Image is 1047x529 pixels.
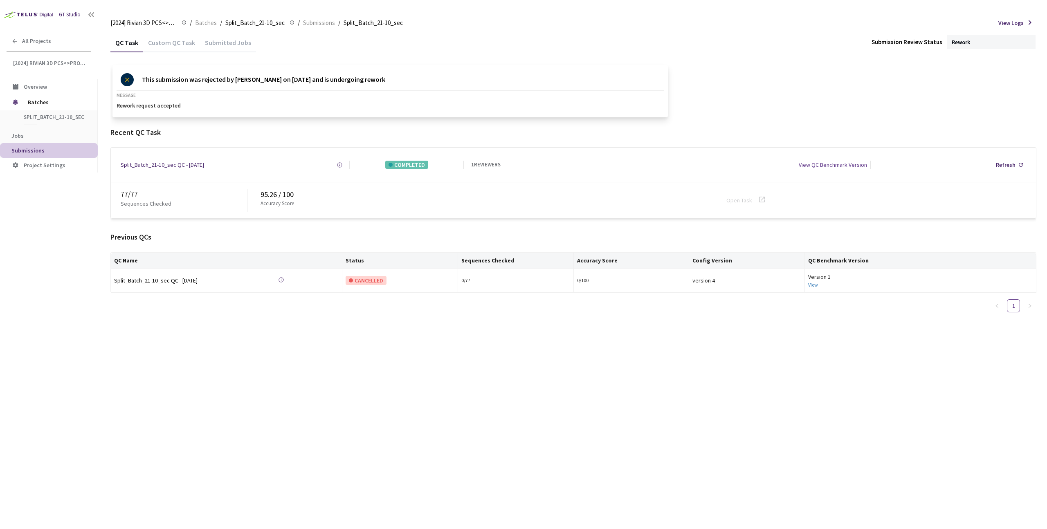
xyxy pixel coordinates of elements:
p: Rework request accepted [117,102,664,109]
p: Sequences Checked [121,199,171,208]
div: 95.26 / 100 [261,189,713,200]
li: / [338,18,340,28]
span: All Projects [22,38,51,45]
div: 1 REVIEWERS [471,161,501,169]
div: CANCELLED [346,276,386,285]
div: View QC Benchmark Version [799,161,867,169]
div: 0/100 [577,277,686,285]
a: View [808,282,818,288]
span: left [995,303,1000,308]
a: Split_Batch_21-10_sec QC - [DATE] [121,161,204,169]
span: Submissions [303,18,335,28]
th: Status [342,253,458,269]
div: Version 1 [808,272,1033,281]
th: QC Name [111,253,342,269]
a: 1 [1007,300,1020,312]
li: Next Page [1023,299,1036,312]
span: [2024] Rivian 3D PCS<>Production [13,60,86,67]
span: Split_Batch_21-10_sec [225,18,285,28]
span: [2024] Rivian 3D PCS<>Production [110,18,177,28]
a: Batches [193,18,218,27]
li: / [220,18,222,28]
div: 77 / 77 [121,189,247,199]
span: Split_Batch_21-10_sec [344,18,403,28]
p: This submission was rejected by [PERSON_NAME] on [DATE] and is undergoing rework [142,73,385,86]
span: Submissions [11,147,45,154]
div: Refresh [996,161,1016,169]
span: Batches [28,94,84,110]
div: version 4 [692,276,801,285]
th: Config Version [689,253,805,269]
div: Custom QC Task [143,38,200,52]
div: Submitted Jobs [200,38,256,52]
a: Submissions [301,18,337,27]
span: Project Settings [24,161,65,169]
p: Accuracy Score [261,200,294,208]
div: QC Task [110,38,143,52]
li: / [298,18,300,28]
div: Recent QC Task [110,127,1036,138]
p: MESSAGE [117,93,664,98]
th: QC Benchmark Version [805,253,1036,269]
th: Accuracy Score [574,253,690,269]
div: Previous QCs [110,232,1036,242]
span: View Logs [998,19,1024,27]
li: / [190,18,192,28]
div: GT Studio [59,11,81,19]
button: left [991,299,1004,312]
li: Previous Page [991,299,1004,312]
div: COMPLETED [385,161,428,169]
button: right [1023,299,1036,312]
li: 1 [1007,299,1020,312]
th: Sequences Checked [458,253,574,269]
span: Split_Batch_21-10_sec [24,114,84,121]
span: Batches [195,18,217,28]
span: right [1027,303,1032,308]
a: Open Task [726,197,752,204]
div: Submission Review Status [872,38,942,46]
div: 0 / 77 [461,277,570,285]
span: Overview [24,83,47,90]
span: Jobs [11,132,24,139]
div: Split_Batch_21-10_sec QC - [DATE] [114,276,229,285]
